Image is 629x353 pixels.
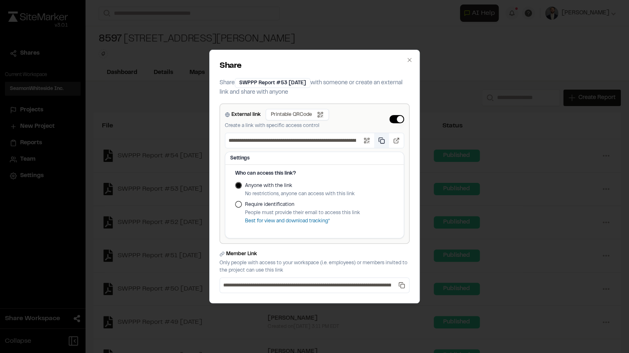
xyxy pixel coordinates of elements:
[245,217,360,225] p: Best for view and download tracking*
[220,259,409,274] p: Only people with access to your workspace (i.e. employees) or members invited to the project can ...
[220,60,409,72] h2: Share
[231,111,261,118] label: External link
[230,155,399,162] h3: Settings
[220,78,409,97] p: Share with someone or create an external link and share with anyone
[245,201,360,208] label: Require identification
[235,170,394,177] h4: Who can access this link?
[235,78,310,88] div: SWPPP Report #53 [DATE]
[245,209,360,217] p: People must provide their email to access this link
[225,122,329,129] p: Create a link with specific access control
[245,182,355,189] label: Anyone with the link
[245,190,355,198] p: No restrictions, anyone can access with this link
[266,109,329,120] button: Printable QRCode
[226,250,257,258] label: Member Link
